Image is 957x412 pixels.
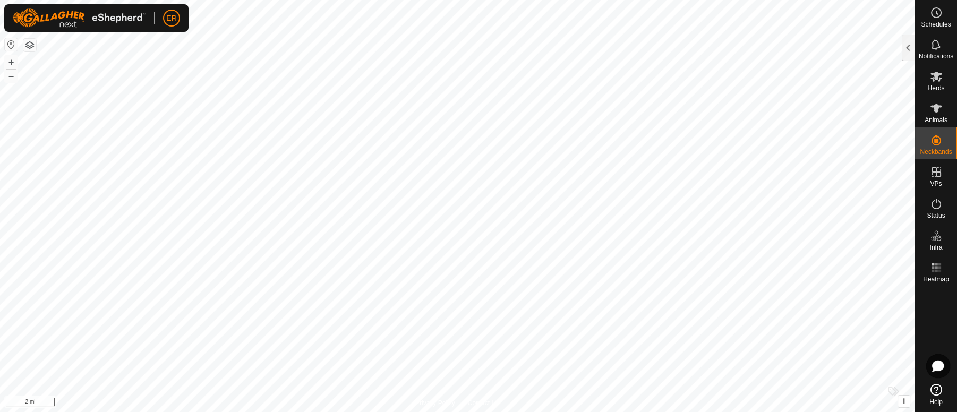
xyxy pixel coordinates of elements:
button: – [5,70,18,82]
span: Animals [925,117,947,123]
span: i [903,397,905,406]
a: Help [915,380,957,409]
span: ER [166,13,176,24]
span: Neckbands [920,149,952,155]
span: Notifications [919,53,953,59]
span: Heatmap [923,276,949,282]
a: Contact Us [468,398,499,408]
button: i [898,396,910,407]
button: Reset Map [5,38,18,51]
span: Schedules [921,21,951,28]
span: Infra [929,244,942,251]
span: Help [929,399,943,405]
span: Herds [927,85,944,91]
button: Map Layers [23,39,36,51]
span: Status [927,212,945,219]
span: VPs [930,181,942,187]
img: Gallagher Logo [13,8,146,28]
button: + [5,56,18,68]
a: Privacy Policy [415,398,455,408]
